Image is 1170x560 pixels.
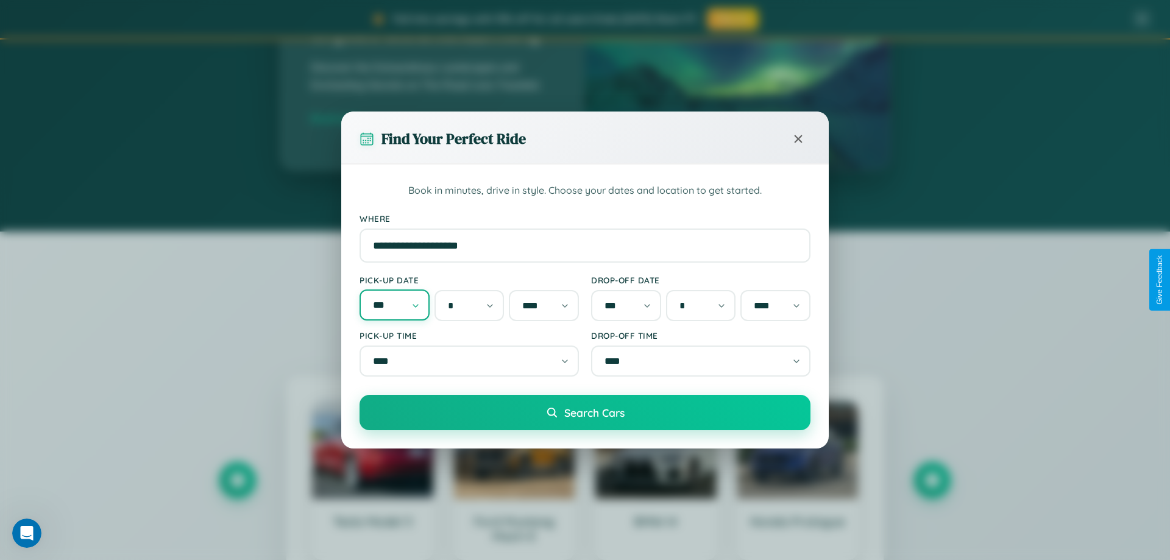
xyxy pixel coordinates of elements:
label: Drop-off Time [591,330,810,341]
button: Search Cars [360,395,810,430]
label: Pick-up Date [360,275,579,285]
h3: Find Your Perfect Ride [381,129,526,149]
p: Book in minutes, drive in style. Choose your dates and location to get started. [360,183,810,199]
label: Drop-off Date [591,275,810,285]
span: Search Cars [564,406,625,419]
label: Where [360,213,810,224]
label: Pick-up Time [360,330,579,341]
